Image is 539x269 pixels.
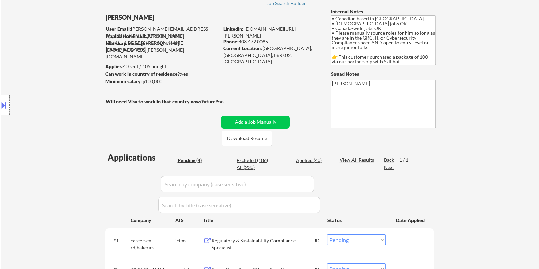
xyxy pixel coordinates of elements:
div: $100,000 [105,78,219,85]
div: [PERSON_NAME][EMAIL_ADDRESS][PERSON_NAME][DOMAIN_NAME] [106,33,219,53]
a: Job Search Builder [267,1,306,8]
div: Next [384,164,394,171]
div: [PERSON_NAME] [105,13,245,22]
div: Job Search Builder [267,1,306,6]
div: ATS [175,217,203,224]
div: 40 sent / 105 bought [105,63,219,70]
strong: LinkedIn: [223,26,243,32]
div: Pending (4) [177,157,211,164]
div: careersen-rdjbakeries [130,237,175,251]
div: Company [130,217,175,224]
div: no [218,98,237,105]
a: [DOMAIN_NAME][URL][PERSON_NAME] [223,26,295,39]
strong: User Email: [106,26,131,32]
strong: Minimum salary: [105,78,142,84]
div: #1 [113,237,125,244]
strong: Will need Visa to work in that country now/future?: [105,99,219,104]
strong: Phone: [223,39,238,44]
strong: Mailslurp Email: [105,40,141,46]
input: Search by title (case sensitive) [158,197,320,213]
div: Back [384,156,394,163]
div: [PERSON_NAME][EMAIL_ADDRESS][PERSON_NAME][DOMAIN_NAME] [105,40,219,60]
div: 403.472.0085 [223,38,319,45]
div: All (230) [237,164,271,171]
div: Date Applied [395,217,425,224]
div: Excluded (186) [237,157,271,164]
div: Applications [107,153,175,162]
div: Internal Notes [331,8,436,15]
div: Regulatory & Sustainability Compliance Specialist [211,237,314,251]
div: [GEOGRAPHIC_DATA], [GEOGRAPHIC_DATA], L6R 0J2, [GEOGRAPHIC_DATA] [223,45,319,65]
div: [PERSON_NAME][EMAIL_ADDRESS][PERSON_NAME][DOMAIN_NAME] [106,26,219,39]
input: Search by company (case sensitive) [161,176,314,192]
button: Download Resume [222,131,272,146]
div: View All Results [339,156,376,163]
div: yes [105,71,216,77]
div: Status [327,214,386,226]
strong: Application Email: [106,33,146,39]
div: Squad Notes [331,71,436,77]
div: JD [314,234,320,246]
div: icims [175,237,203,244]
div: 1 / 1 [399,156,415,163]
strong: Current Location: [223,45,262,51]
div: Applied (40) [296,157,330,164]
div: Title [203,217,320,224]
strong: Can work in country of residence?: [105,71,181,77]
button: Add a Job Manually [221,116,290,129]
